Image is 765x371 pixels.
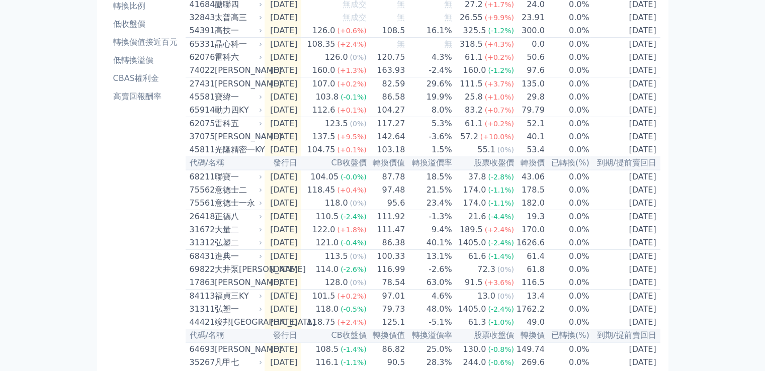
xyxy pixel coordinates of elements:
div: 325.5 [461,25,488,37]
div: 大井泵[PERSON_NAME] [215,263,261,275]
td: 0.0% [545,24,590,38]
td: 108.5 [367,24,406,38]
div: 54391 [190,25,212,37]
div: 318.5 [458,38,485,50]
div: 174.0 [461,184,488,196]
td: 0.0% [545,276,590,290]
div: 110.5 [313,211,341,223]
td: 0.0% [545,170,590,183]
td: 13.4 [515,290,545,303]
div: 45581 [190,91,212,103]
td: 19.3 [515,210,545,224]
div: 84113 [190,290,212,302]
td: 0.0% [545,11,590,24]
div: 大量二 [215,224,261,236]
li: 低收盤價 [109,18,182,30]
span: 無 [444,39,452,49]
td: [DATE] [590,51,660,64]
div: 1405.0 [456,237,488,249]
td: [DATE] [265,104,302,117]
th: 發行日 [265,156,302,170]
span: 無 [397,39,405,49]
th: 到期/提前賣回日 [590,156,660,170]
span: (-1.1%) [488,199,514,207]
span: (-2.6%) [341,265,367,273]
div: 128.0 [323,276,350,289]
a: 轉換價值接近百元 [109,34,182,50]
td: 40.1% [405,236,452,250]
td: [DATE] [590,90,660,104]
div: 174.0 [461,197,488,209]
div: 112.6 [310,104,337,116]
td: 104.27 [367,104,406,117]
th: 股票收盤價 [453,156,515,170]
span: (-2.4%) [488,239,514,247]
td: [DATE] [590,250,660,263]
td: [DATE] [590,24,660,38]
td: 0.0% [545,104,590,117]
td: 0.0% [545,117,590,131]
td: [DATE] [265,170,302,183]
td: 182.0 [515,197,545,210]
td: 61.8 [515,263,545,276]
td: [DATE] [590,210,660,224]
div: 32843 [190,12,212,24]
div: 160.0 [310,64,337,76]
td: 48.0% [405,303,452,316]
td: 97.6 [515,64,545,77]
span: (+0.1%) [337,106,366,114]
span: (0%) [350,252,367,260]
div: 雷科五 [215,118,261,130]
td: 50.6 [515,51,545,64]
td: 97.01 [367,290,406,303]
td: [DATE] [590,276,660,290]
div: 45811 [190,144,212,156]
td: 0.0% [545,263,590,276]
td: [DATE] [265,316,302,329]
td: [DATE] [265,290,302,303]
td: 86.38 [367,236,406,250]
th: 代碼/名稱 [186,156,265,170]
td: [DATE] [590,130,660,143]
span: (-2.4%) [341,213,367,221]
td: [DATE] [590,104,660,117]
td: [DATE] [590,117,660,131]
td: 0.0% [545,130,590,143]
td: [DATE] [265,117,302,131]
span: (-1.2%) [488,27,514,35]
div: 13.0 [475,290,497,302]
div: [PERSON_NAME] [215,78,261,90]
div: 正德八 [215,211,261,223]
a: 低轉換溢價 [109,52,182,68]
span: (+9.5%) [337,133,366,141]
div: 31672 [190,224,212,236]
td: 116.99 [367,263,406,276]
span: (-1.4%) [488,252,514,260]
td: 63.0% [405,276,452,290]
td: 9.4% [405,223,452,236]
td: 111.92 [367,210,406,224]
span: (0%) [350,120,367,128]
th: 轉換價 [515,156,545,170]
span: (0%) [350,53,367,61]
td: 79.79 [515,104,545,117]
td: [DATE] [265,276,302,290]
td: 0.0% [545,290,590,303]
td: [DATE] [265,130,302,143]
td: -2.4% [405,64,452,77]
td: [DATE] [265,11,302,24]
div: 104.75 [305,144,337,156]
td: 117.27 [367,117,406,131]
td: 100.33 [367,250,406,263]
div: 27431 [190,78,212,90]
td: 49.0 [515,316,545,329]
span: (-1.2%) [488,66,514,74]
td: 97.48 [367,183,406,197]
td: [DATE] [590,223,660,236]
td: 78.54 [367,276,406,290]
div: 雷科六 [215,51,261,63]
span: (0%) [350,279,367,287]
td: 0.0% [545,183,590,197]
td: [DATE] [590,64,660,77]
th: 轉換價值 [367,156,406,170]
